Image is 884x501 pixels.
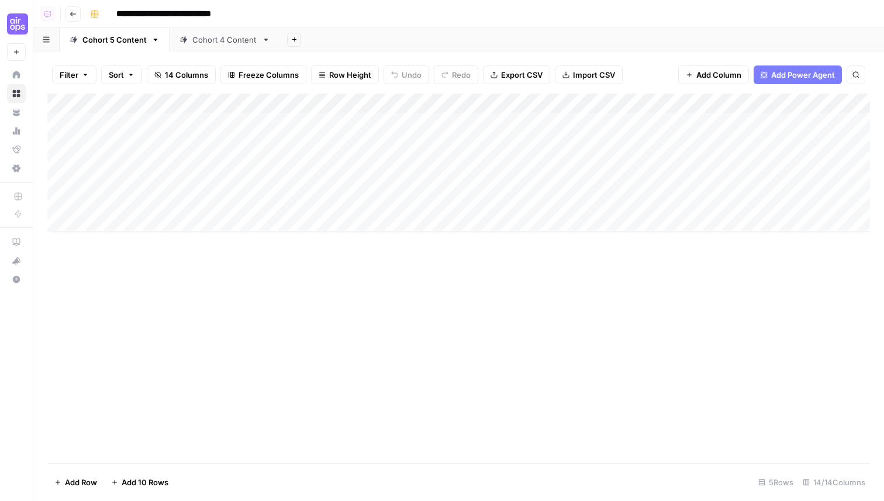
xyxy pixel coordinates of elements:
[501,69,543,81] span: Export CSV
[452,69,471,81] span: Redo
[7,65,26,84] a: Home
[798,473,870,492] div: 14/14 Columns
[483,65,550,84] button: Export CSV
[573,69,615,81] span: Import CSV
[170,28,280,51] a: Cohort 4 Content
[7,233,26,251] a: AirOps Academy
[311,65,379,84] button: Row Height
[60,69,78,81] span: Filter
[65,476,97,488] span: Add Row
[7,251,26,270] button: What's new?
[165,69,208,81] span: 14 Columns
[402,69,422,81] span: Undo
[771,69,835,81] span: Add Power Agent
[47,473,104,492] button: Add Row
[52,65,96,84] button: Filter
[239,69,299,81] span: Freeze Columns
[7,84,26,103] a: Browse
[7,140,26,159] a: Flightpath
[7,13,28,34] img: AirCraft - AM Logo
[696,69,741,81] span: Add Column
[7,122,26,140] a: Usage
[109,69,124,81] span: Sort
[104,473,175,492] button: Add 10 Rows
[82,34,147,46] div: Cohort 5 Content
[555,65,623,84] button: Import CSV
[434,65,478,84] button: Redo
[329,69,371,81] span: Row Height
[678,65,749,84] button: Add Column
[7,103,26,122] a: Your Data
[101,65,142,84] button: Sort
[7,159,26,178] a: Settings
[147,65,216,84] button: 14 Columns
[220,65,306,84] button: Freeze Columns
[7,270,26,289] button: Help + Support
[8,252,25,269] div: What's new?
[754,473,798,492] div: 5 Rows
[192,34,257,46] div: Cohort 4 Content
[60,28,170,51] a: Cohort 5 Content
[384,65,429,84] button: Undo
[7,9,26,39] button: Workspace: AirCraft - AM
[122,476,168,488] span: Add 10 Rows
[754,65,842,84] button: Add Power Agent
